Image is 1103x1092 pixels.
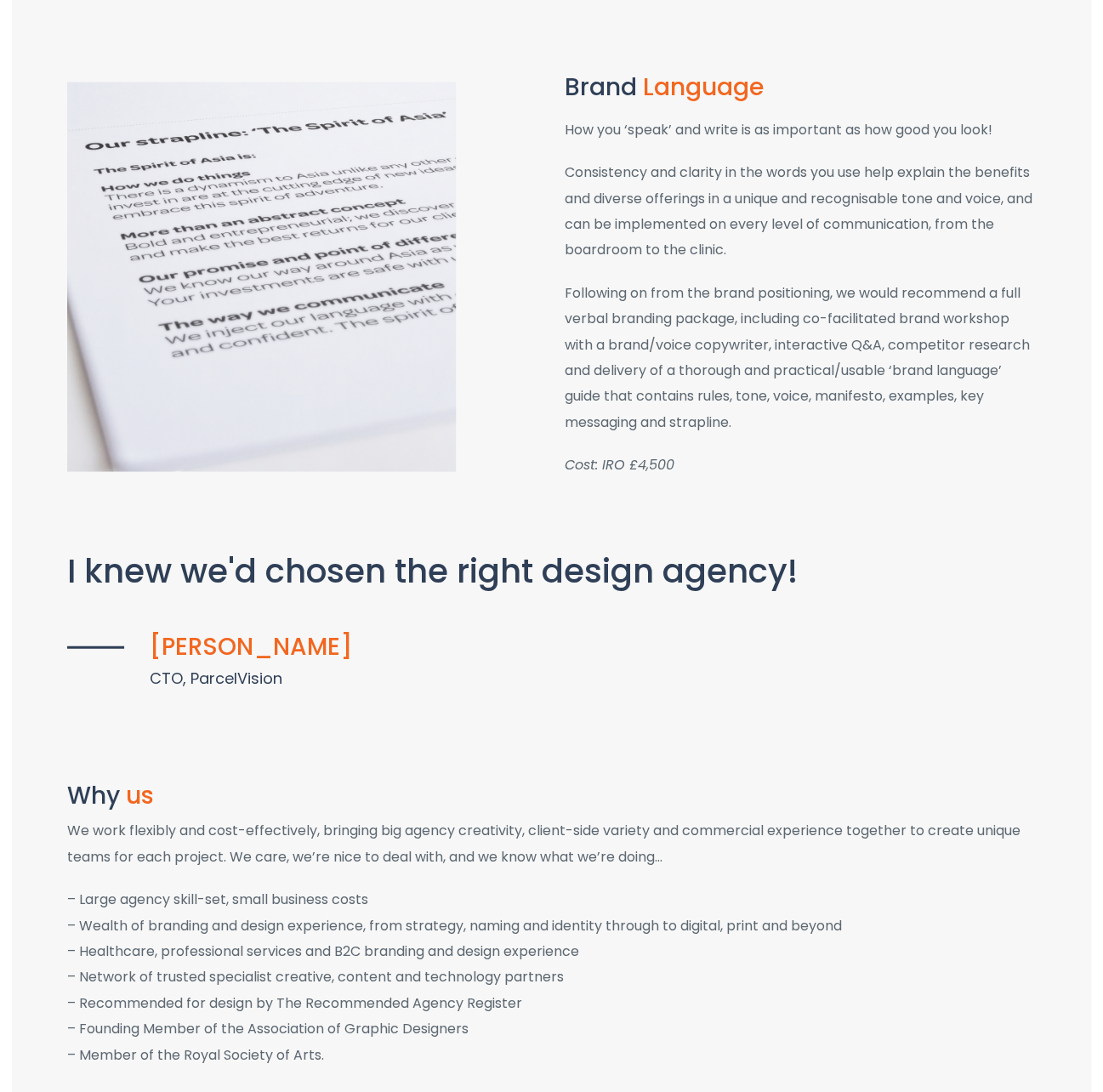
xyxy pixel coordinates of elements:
em: Cost: IRO £4,500 [565,454,674,474]
span: Language [643,71,764,104]
span: Brand [565,71,637,104]
p: I knew we'd chosen the right design agency! [67,546,1037,596]
h6: CTO, ParcelVision [67,669,1037,686]
span: us [126,778,154,811]
p: Following on from the brand positioning, we would recommend a full verbal branding package, inclu... [565,280,1037,435]
p: We work flexibly and cost-effectively, bringing big agency creativity, client-side variety and co... [67,817,1037,869]
img: BambuBlack - positioning [67,82,457,471]
h2: Why us [67,782,1037,809]
h2: Brand Language [565,75,1037,101]
p: Consistency and clarity in the words you use help explain the benefits and diverse offerings in a... [565,159,1037,263]
p: How you ‘speak’ and write is as important as how good you look! [565,117,1037,142]
h5: [PERSON_NAME] [67,634,1037,660]
p: – Large agency skill-set, small business costs – Wealth of branding and design experience, from s... [67,886,1037,1067]
span: Why [67,778,120,811]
